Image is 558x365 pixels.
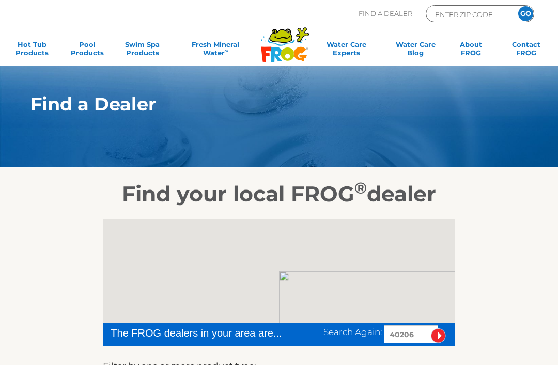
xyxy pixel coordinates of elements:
a: AboutFROG [450,40,492,61]
sup: ∞ [225,48,228,54]
a: Water CareExperts [311,40,382,61]
h1: Find a Dealer [30,94,490,115]
input: Submit [431,328,446,343]
sup: ® [354,178,367,198]
input: Zip Code Form [434,8,504,20]
input: GO [518,6,533,21]
h2: Find your local FROG dealer [15,181,543,207]
a: Water CareBlog [394,40,437,61]
a: Fresh MineralWater∞ [176,40,255,61]
span: Search Again: [323,327,382,337]
a: Swim SpaProducts [121,40,164,61]
div: The FROG dealers in your area are... [111,325,283,341]
a: Hot TubProducts [10,40,53,61]
a: ContactFROG [505,40,548,61]
p: Find A Dealer [359,5,412,22]
a: PoolProducts [66,40,109,61]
